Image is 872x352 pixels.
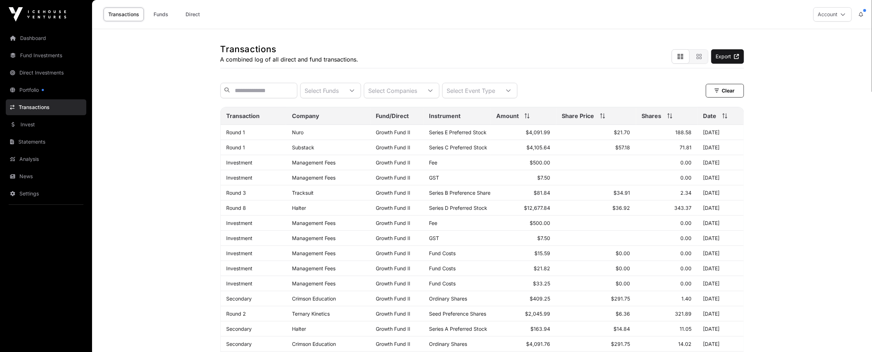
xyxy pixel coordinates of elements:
[376,220,411,226] a: Growth Fund II
[698,200,744,216] td: [DATE]
[6,65,86,81] a: Direct Investments
[292,280,365,286] p: Management Fees
[490,125,556,140] td: $4,091.99
[616,311,630,317] span: $6.36
[679,341,692,347] span: 14.02
[614,129,630,135] span: $21.70
[698,140,744,155] td: [DATE]
[429,295,467,302] span: Ordinary Shares
[642,112,662,120] span: Shares
[698,170,744,185] td: [DATE]
[681,175,692,181] span: 0.00
[698,276,744,291] td: [DATE]
[706,84,744,98] button: Clear
[220,44,359,55] h1: Transactions
[227,190,246,196] a: Round 3
[376,265,411,271] a: Growth Fund II
[220,55,359,64] p: A combined log of all direct and fund transactions.
[429,159,438,166] span: Fee
[178,8,207,21] a: Direct
[490,185,556,200] td: $81.84
[429,129,487,135] span: Series E Preferred Stock
[9,7,66,22] img: Icehouse Ventures Logo
[681,159,692,166] span: 0.00
[698,246,744,261] td: [DATE]
[681,280,692,286] span: 0.00
[429,205,488,211] span: Series D Preferred Stock
[675,311,692,317] span: 321.89
[490,216,556,231] td: $500.00
[490,321,556,337] td: $163.94
[6,134,86,150] a: Statements
[681,220,692,226] span: 0.00
[490,140,556,155] td: $4,105.64
[429,341,467,347] span: Ordinary Shares
[376,326,411,332] a: Growth Fund II
[681,250,692,256] span: 0.00
[104,8,144,21] a: Transactions
[6,99,86,115] a: Transactions
[496,112,519,120] span: Amount
[698,231,744,246] td: [DATE]
[698,337,744,352] td: [DATE]
[490,155,556,170] td: $500.00
[703,112,717,120] span: Date
[698,155,744,170] td: [DATE]
[376,129,411,135] a: Growth Fund II
[292,250,365,256] p: Management Fees
[490,337,556,352] td: $4,091.76
[429,175,439,181] span: GST
[490,170,556,185] td: $7.50
[376,235,411,241] a: Growth Fund II
[376,280,411,286] a: Growth Fund II
[490,306,556,321] td: $2,045.99
[227,144,245,150] a: Round 1
[698,306,744,321] td: [DATE]
[292,326,306,332] a: Halter
[227,265,253,271] a: Investment
[376,250,411,256] a: Growth Fund II
[616,280,630,286] span: $0.00
[562,112,594,120] span: Share Price
[376,190,411,196] a: Growth Fund II
[429,280,456,286] span: Fund Costs
[292,295,336,302] a: Crimson Education
[698,216,744,231] td: [DATE]
[292,265,365,271] p: Management Fees
[376,159,411,166] a: Growth Fund II
[292,311,330,317] a: Ternary Kinetics
[680,144,692,150] span: 71.81
[292,235,365,241] p: Management Fees
[611,341,630,347] span: $291.75
[611,295,630,302] span: $291.75
[292,175,365,181] p: Management Fees
[711,49,744,64] a: Export
[613,205,630,211] span: $36.92
[6,82,86,98] a: Portfolio
[227,175,253,181] a: Investment
[292,112,319,120] span: Company
[429,311,487,317] span: Seed Preference Shares
[292,220,365,226] p: Management Fees
[836,317,872,352] div: チャットウィジェット
[376,295,411,302] a: Growth Fund II
[227,112,260,120] span: Transaction
[227,295,252,302] a: Secondary
[292,159,365,166] p: Management Fees
[681,235,692,241] span: 0.00
[681,190,692,196] span: 2.34
[376,311,411,317] a: Growth Fund II
[429,112,461,120] span: Instrument
[227,280,253,286] a: Investment
[376,144,411,150] a: Growth Fund II
[292,341,336,347] a: Crimson Education
[443,83,500,98] div: Select Event Type
[227,220,253,226] a: Investment
[616,265,630,271] span: $0.00
[227,159,253,166] a: Investment
[292,190,314,196] a: Tracksuit
[376,205,411,211] a: Growth Fund II
[6,30,86,46] a: Dashboard
[675,205,692,211] span: 343.37
[429,250,456,256] span: Fund Costs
